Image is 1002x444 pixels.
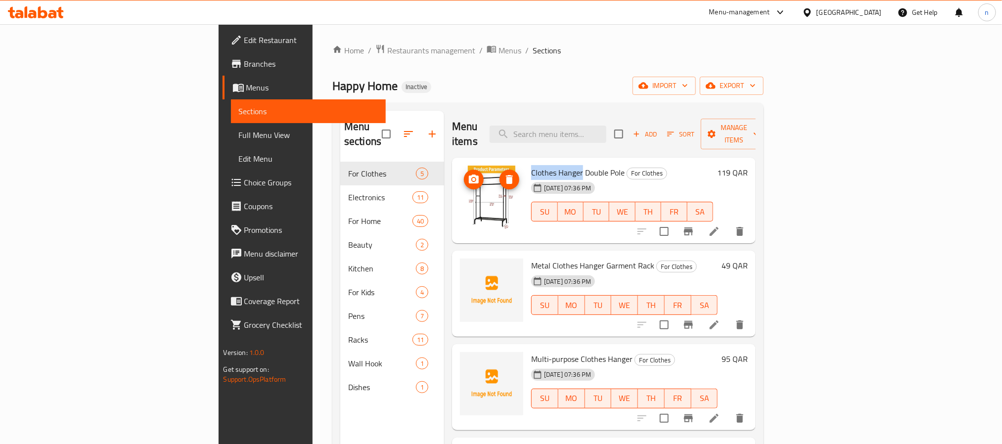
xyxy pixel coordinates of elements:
span: [DATE] 07:36 PM [540,277,595,286]
button: import [633,77,696,95]
span: 40 [413,217,428,226]
span: Menus [246,82,378,93]
button: FR [665,295,691,315]
span: import [640,80,688,92]
span: Choice Groups [244,177,378,188]
span: Restaurants management [387,44,475,56]
h6: 95 QAR [722,352,748,366]
span: Metal Clothes Hanger Garment Rack [531,258,654,273]
span: Sections [533,44,561,56]
a: Edit menu item [708,319,720,331]
span: MO [562,391,581,405]
a: Menus [223,76,386,99]
span: 1.0.0 [249,346,265,359]
span: export [708,80,756,92]
span: 8 [416,264,428,273]
span: Upsell [244,271,378,283]
li: / [479,44,483,56]
div: [GEOGRAPHIC_DATA] [817,7,882,18]
span: 7 [416,311,428,321]
span: FR [669,391,687,405]
a: Edit menu item [708,412,720,424]
span: 11 [413,193,428,202]
span: Select to update [654,314,675,335]
span: Select to update [654,221,675,242]
div: For Clothes5 [340,162,444,185]
button: Add [629,127,661,142]
button: TH [638,389,665,408]
span: WE [613,205,631,219]
button: Branch-specific-item [677,220,700,243]
span: 5 [416,169,428,178]
span: TH [639,205,657,219]
a: Edit Menu [231,147,386,171]
button: SA [687,202,713,222]
a: Menus [487,44,521,57]
div: For Clothes [627,168,667,179]
button: Manage items [701,119,767,149]
span: Edit Restaurant [244,34,378,46]
a: Sections [231,99,386,123]
h6: 119 QAR [717,166,748,179]
div: items [416,310,428,322]
span: Select to update [654,408,675,429]
span: Electronics [348,191,412,203]
button: SU [531,389,558,408]
div: For Kids4 [340,280,444,304]
span: Select section [608,124,629,144]
button: TU [584,202,609,222]
span: Coupons [244,200,378,212]
div: items [416,168,428,179]
span: Coverage Report [244,295,378,307]
span: [DATE] 07:36 PM [540,183,595,193]
div: For Clothes [656,261,697,272]
button: SU [531,202,557,222]
div: Wall Hook1 [340,352,444,375]
div: Menu-management [709,6,770,18]
span: TH [642,391,661,405]
div: Inactive [402,81,431,93]
span: Full Menu View [239,129,378,141]
span: For Clothes [657,261,696,272]
span: Menu disclaimer [244,248,378,260]
button: export [700,77,764,95]
button: MO [558,295,585,315]
span: Sections [239,105,378,117]
span: Beauty [348,239,416,251]
span: MO [562,298,581,312]
div: For Home40 [340,209,444,233]
div: items [412,191,428,203]
span: TH [642,298,661,312]
span: Grocery Checklist [244,319,378,331]
span: For Clothes [348,168,416,179]
div: Electronics11 [340,185,444,209]
li: / [525,44,529,56]
a: Grocery Checklist [223,313,386,337]
span: SU [536,205,553,219]
span: Dishes [348,381,416,393]
span: FR [665,205,683,219]
button: TU [585,295,612,315]
span: Inactive [402,83,431,91]
button: FR [661,202,687,222]
a: Choice Groups [223,171,386,194]
a: Edit menu item [708,225,720,237]
span: 1 [416,359,428,368]
button: WE [611,389,638,408]
span: TU [589,391,608,405]
span: For Home [348,215,412,227]
button: delete image [500,170,519,189]
nav: breadcrumb [332,44,764,57]
button: TH [638,295,665,315]
span: Pens [348,310,416,322]
button: FR [665,389,691,408]
div: Pens7 [340,304,444,328]
button: TH [636,202,661,222]
button: delete [728,220,752,243]
span: For Kids [348,286,416,298]
span: For Clothes [627,168,667,179]
span: Add item [629,127,661,142]
span: [DATE] 07:36 PM [540,370,595,379]
button: Sort [665,127,697,142]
